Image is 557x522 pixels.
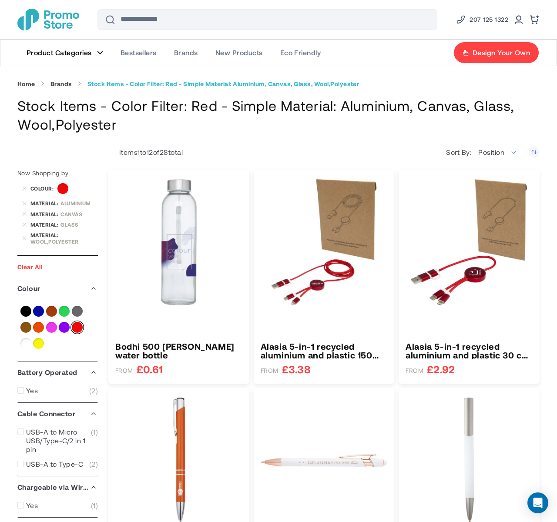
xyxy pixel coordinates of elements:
[33,322,44,333] a: Orange
[282,364,311,375] span: £3.38
[17,476,98,498] div: Chargeable via Wireless
[17,96,540,134] h1: Stock Items - Color Filter: Red - Simple Material: Aluminium, Canvas, Glass, Wool,Polyester
[529,147,540,157] a: Set Descending Direction
[59,322,70,333] a: Purple
[18,40,112,66] a: Product Categories
[59,306,70,317] a: Green
[17,428,98,454] a: USB-A to Micro USB/Type-C/2 in 1 pin 1
[147,148,153,156] span: 12
[165,40,207,66] a: Brands
[427,364,455,375] span: £2.92
[17,278,98,299] div: Colour
[261,367,278,375] span: FROM
[50,80,72,88] a: Brands
[22,222,27,227] a: Remove Material Glass
[17,169,68,177] span: Now Shopping by
[108,148,183,157] p: Items to of total
[33,306,44,317] a: Blue
[33,338,44,349] a: Yellow
[121,48,157,57] span: Bestsellers
[22,236,27,241] a: Remove Material Wool,Polyester
[30,200,60,206] span: Material
[20,322,31,333] a: Natural
[60,211,98,217] div: Canvas
[100,9,121,30] button: Search
[72,322,83,333] a: Red
[46,322,57,333] a: Pink
[46,306,57,317] a: Brown
[22,211,27,217] a: Remove Material Canvas
[87,80,359,88] strong: Stock Items - Color Filter: Red - Simple Material: Aluminium, Canvas, Glass, Wool,Polyester
[138,148,140,156] span: 1
[280,48,321,57] span: Eco Friendly
[215,48,263,57] span: New Products
[406,367,423,375] span: FROM
[261,342,388,359] a: Alasia 5-in-1 recycled aluminium and plastic 150 cm data sync and 27W fast charge cable
[26,428,91,454] span: USB-A to Micro USB/Type-C/2 in 1 pin
[17,9,79,30] a: store logo
[22,201,27,206] a: Remove Material Aluminium
[89,460,98,468] span: 2
[473,144,522,161] span: Position
[30,211,60,217] span: Material
[30,185,56,191] span: Colour
[272,40,330,66] a: Eco Friendly
[406,179,533,306] img: Alasia 5-in-1 recycled aluminium and plastic 30 cm data sync and 27W fast charge cable
[115,342,242,359] h3: Bodhi 500 [PERSON_NAME] water bottle
[115,367,133,375] span: FROM
[473,48,530,57] span: Design Your Own
[17,9,79,30] img: Promotional Merchandise
[89,386,98,395] span: 2
[26,501,38,510] span: Yes
[17,80,35,88] a: Home
[30,221,60,228] span: Material
[115,179,242,306] img: Bodhi 500 ml glass water bottle
[91,428,98,454] span: 1
[453,42,539,64] a: Design Your Own
[26,460,83,468] span: USB-A to Type-C
[406,342,533,359] a: Alasia 5-in-1 recycled aluminium and plastic 30 cm data sync and 27W fast charge cable
[30,238,98,244] div: Wool,Polyester
[26,386,38,395] span: Yes
[446,148,473,157] label: Sort By
[72,306,83,317] a: Grey
[207,40,272,66] a: New Products
[17,386,98,395] a: Yes 2
[17,403,98,425] div: Cable Connector
[115,342,242,359] a: Bodhi 500 ml glass water bottle
[527,492,548,513] div: Open Intercom Messenger
[160,148,168,156] span: 28
[22,186,27,191] a: Remove Colour Red
[174,48,198,57] span: Brands
[261,179,388,306] img: Alasia 5-in-1 recycled aluminium and plastic 150 cm data sync and 27W fast charge cable
[27,48,92,57] span: Product Categories
[112,40,165,66] a: Bestsellers
[30,232,60,238] span: Material
[60,221,98,228] div: Glass
[60,200,98,206] div: Aluminium
[17,460,98,468] a: USB-A to Type-C 2
[91,501,98,510] span: 1
[17,501,98,510] a: Yes 1
[20,306,31,317] a: Black
[20,338,31,349] a: White
[456,14,508,25] a: Phone
[137,364,163,375] span: £0.61
[17,361,98,383] div: Battery Operated
[17,263,42,271] a: Clear All
[470,14,508,25] span: 207 125 1322
[478,148,504,156] span: Position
